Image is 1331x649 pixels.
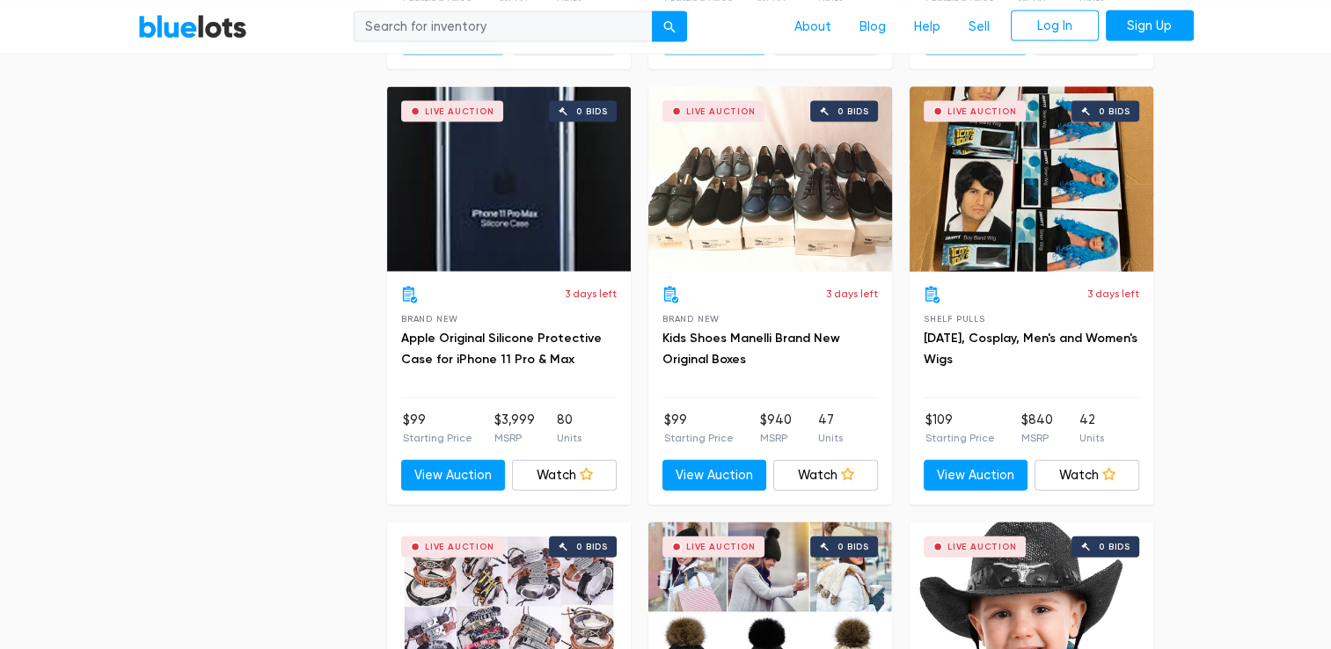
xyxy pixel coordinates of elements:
[818,411,843,446] li: 47
[826,286,878,302] p: 3 days left
[494,411,535,446] li: $3,999
[910,87,1153,272] a: Live Auction 0 bids
[686,107,756,116] div: Live Auction
[947,107,1017,116] div: Live Auction
[947,543,1017,551] div: Live Auction
[924,331,1137,367] a: [DATE], Cosplay, Men's and Women's Wigs
[664,411,734,446] li: $99
[1079,411,1104,446] li: 42
[1099,107,1130,116] div: 0 bids
[1035,460,1139,492] a: Watch
[954,10,1004,43] a: Sell
[686,543,756,551] div: Live Auction
[925,411,995,446] li: $109
[900,10,954,43] a: Help
[512,460,617,492] a: Watch
[1011,10,1099,41] a: Log In
[403,430,472,446] p: Starting Price
[1021,411,1053,446] li: $840
[387,87,631,272] a: Live Auction 0 bids
[354,11,653,42] input: Search for inventory
[401,460,506,492] a: View Auction
[760,411,792,446] li: $940
[773,460,878,492] a: Watch
[845,10,900,43] a: Blog
[1021,430,1053,446] p: MSRP
[924,314,985,324] span: Shelf Pulls
[1099,543,1130,551] div: 0 bids
[557,430,581,446] p: Units
[576,543,608,551] div: 0 bids
[576,107,608,116] div: 0 bids
[138,13,247,39] a: BlueLots
[837,107,869,116] div: 0 bids
[1079,430,1104,446] p: Units
[837,543,869,551] div: 0 bids
[924,460,1028,492] a: View Auction
[557,411,581,446] li: 80
[1106,10,1194,41] a: Sign Up
[648,87,892,272] a: Live Auction 0 bids
[925,430,995,446] p: Starting Price
[425,543,494,551] div: Live Auction
[403,411,472,446] li: $99
[818,430,843,446] p: Units
[662,460,767,492] a: View Auction
[662,331,840,367] a: Kids Shoes Manelli Brand New Original Boxes
[780,10,845,43] a: About
[401,331,602,367] a: Apple Original Silicone Protective Case for iPhone 11 Pro & Max
[664,430,734,446] p: Starting Price
[494,430,535,446] p: MSRP
[401,314,458,324] span: Brand New
[760,430,792,446] p: MSRP
[1087,286,1139,302] p: 3 days left
[662,314,720,324] span: Brand New
[425,107,494,116] div: Live Auction
[565,286,617,302] p: 3 days left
